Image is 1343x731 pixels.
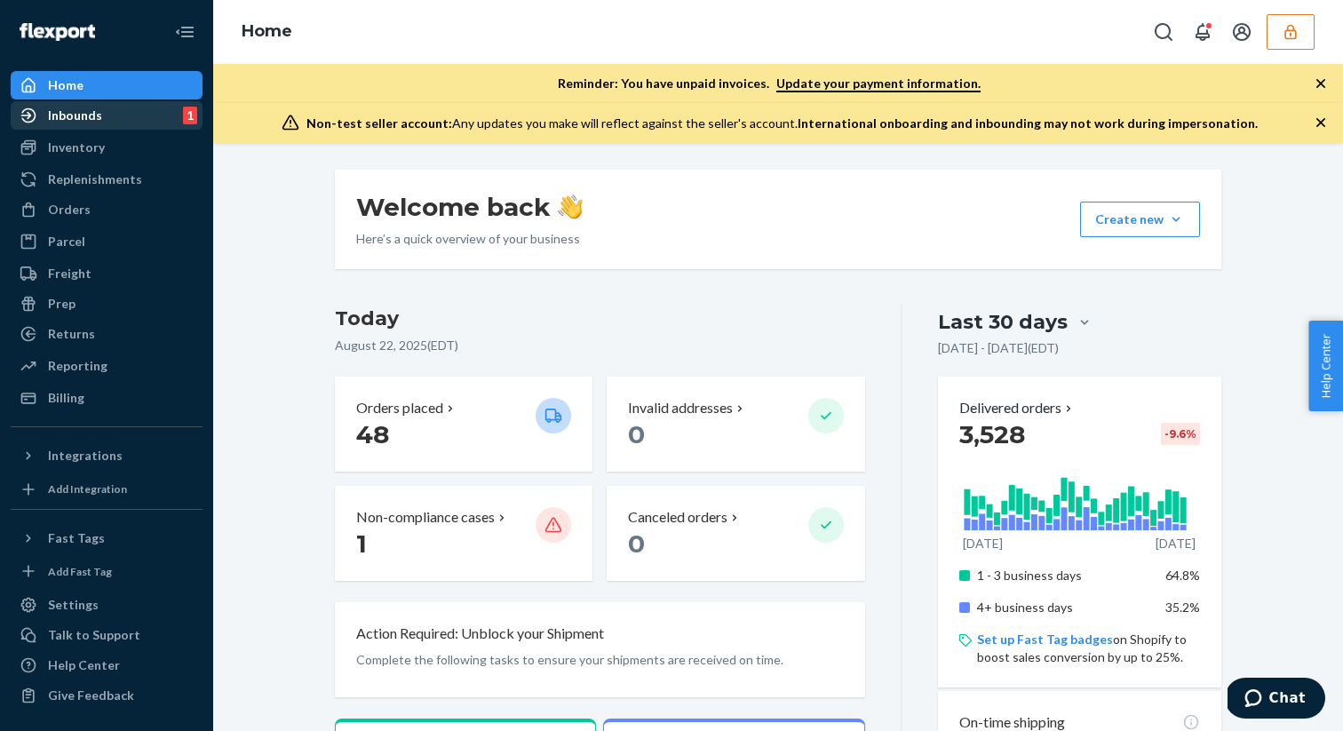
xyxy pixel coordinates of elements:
div: Last 30 days [938,308,1068,336]
div: Inbounds [48,107,102,124]
div: Home [48,76,83,94]
button: Orders placed 48 [335,377,592,472]
div: Returns [48,325,95,343]
p: Non-compliance cases [356,507,495,528]
a: Inbounds1 [11,101,203,130]
button: Help Center [1308,321,1343,411]
a: Prep [11,290,203,318]
p: Canceled orders [628,507,727,528]
div: Freight [48,265,91,282]
span: 1 [356,528,367,559]
div: Add Fast Tag [48,564,112,579]
p: Here’s a quick overview of your business [356,230,583,248]
a: Add Integration [11,477,203,502]
a: Parcel [11,227,203,256]
button: Open Search Box [1146,14,1181,50]
div: Parcel [48,233,85,250]
button: Integrations [11,441,203,470]
p: 1 - 3 business days [977,567,1152,584]
a: Inventory [11,133,203,162]
div: Prep [48,295,75,313]
a: Help Center [11,651,203,679]
span: 0 [628,419,645,449]
p: Action Required: Unblock your Shipment [356,624,604,644]
a: Reporting [11,352,203,380]
button: Create new [1080,202,1200,237]
h1: Welcome back [356,191,583,223]
div: Replenishments [48,171,142,188]
div: Give Feedback [48,687,134,704]
button: Close Navigation [167,14,203,50]
p: Complete the following tasks to ensure your shipments are received on time. [356,651,844,669]
button: Non-compliance cases 1 [335,486,592,581]
img: hand-wave emoji [558,195,583,219]
span: International onboarding and inbounding may not work during impersonation. [798,115,1258,131]
div: Integrations [48,447,123,465]
p: Invalid addresses [628,398,733,418]
span: 35.2% [1165,600,1200,615]
div: Inventory [48,139,105,156]
div: Help Center [48,656,120,674]
div: -9.6 % [1161,423,1200,445]
p: [DATE] [963,535,1003,552]
p: [DATE] - [DATE] ( EDT ) [938,339,1059,357]
a: Replenishments [11,165,203,194]
div: Billing [48,389,84,407]
p: Orders placed [356,398,443,418]
button: Delivered orders [959,398,1076,418]
ol: breadcrumbs [227,6,306,58]
h3: Today [335,305,865,333]
a: Orders [11,195,203,224]
p: August 22, 2025 ( EDT ) [335,337,865,354]
button: Give Feedback [11,681,203,710]
a: Billing [11,384,203,412]
button: Talk to Support [11,621,203,649]
span: 48 [356,419,389,449]
img: Flexport logo [20,23,95,41]
div: Any updates you make will reflect against the seller's account. [306,115,1258,132]
div: Orders [48,201,91,219]
p: [DATE] [1156,535,1196,552]
button: Open notifications [1185,14,1220,50]
div: Settings [48,596,99,614]
a: Home [11,71,203,99]
p: Reminder: You have unpaid invoices. [558,75,981,92]
p: on Shopify to boost sales conversion by up to 25%. [977,631,1200,666]
button: Fast Tags [11,524,203,552]
div: Reporting [48,357,107,375]
a: Update your payment information. [776,75,981,92]
div: 1 [183,107,197,124]
span: 0 [628,528,645,559]
span: 3,528 [959,419,1025,449]
div: Add Integration [48,481,127,497]
div: Fast Tags [48,529,105,547]
button: Canceled orders 0 [607,486,864,581]
p: 4+ business days [977,599,1152,616]
a: Returns [11,320,203,348]
a: Set up Fast Tag badges [977,632,1113,647]
div: Talk to Support [48,626,140,644]
a: Freight [11,259,203,288]
a: Settings [11,591,203,619]
iframe: Opens a widget where you can chat to one of our agents [1228,678,1325,722]
button: Open account menu [1224,14,1260,50]
span: Non-test seller account: [306,115,452,131]
a: Home [242,21,292,41]
button: Invalid addresses 0 [607,377,864,472]
span: 64.8% [1165,568,1200,583]
a: Add Fast Tag [11,560,203,584]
